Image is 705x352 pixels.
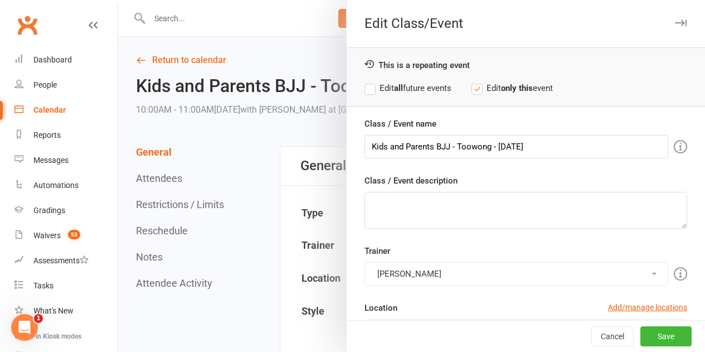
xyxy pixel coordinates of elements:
div: Assessments [33,256,89,265]
div: Gradings [33,206,65,215]
div: Waivers [33,231,61,240]
iframe: Intercom live chat [11,314,38,341]
button: [PERSON_NAME] [364,262,668,286]
strong: all [394,83,403,93]
strong: only this [501,83,533,93]
button: Toowong Academy Upstairs [364,319,687,343]
span: 53 [68,230,80,239]
a: What's New [14,298,118,324]
div: This is a repeating event [364,59,687,70]
input: Enter event name [364,135,668,158]
div: Dashboard [33,55,72,64]
div: People [33,80,57,89]
div: Messages [33,156,69,165]
button: Cancel [591,326,634,346]
div: Tasks [33,281,54,290]
a: People [14,73,118,98]
label: Edit event [471,81,553,95]
button: Save [640,326,692,346]
a: Waivers 53 [14,223,118,248]
span: 1 [34,314,43,323]
label: Edit future events [364,81,451,95]
a: Gradings [14,198,118,223]
div: Automations [33,181,79,190]
a: Add/manage locations [608,301,687,314]
label: Class / Event description [364,174,458,187]
div: Calendar [33,105,66,114]
div: Edit Class/Event [347,16,705,31]
a: Messages [14,148,118,173]
a: Assessments [14,248,118,273]
label: Trainer [364,244,390,258]
div: What's New [33,306,74,315]
a: Clubworx [13,11,41,39]
a: Calendar [14,98,118,123]
a: Tasks [14,273,118,298]
a: Dashboard [14,47,118,73]
label: Class / Event name [364,117,436,131]
div: Reports [33,131,61,139]
a: Reports [14,123,118,148]
label: Location [364,301,397,315]
a: Automations [14,173,118,198]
